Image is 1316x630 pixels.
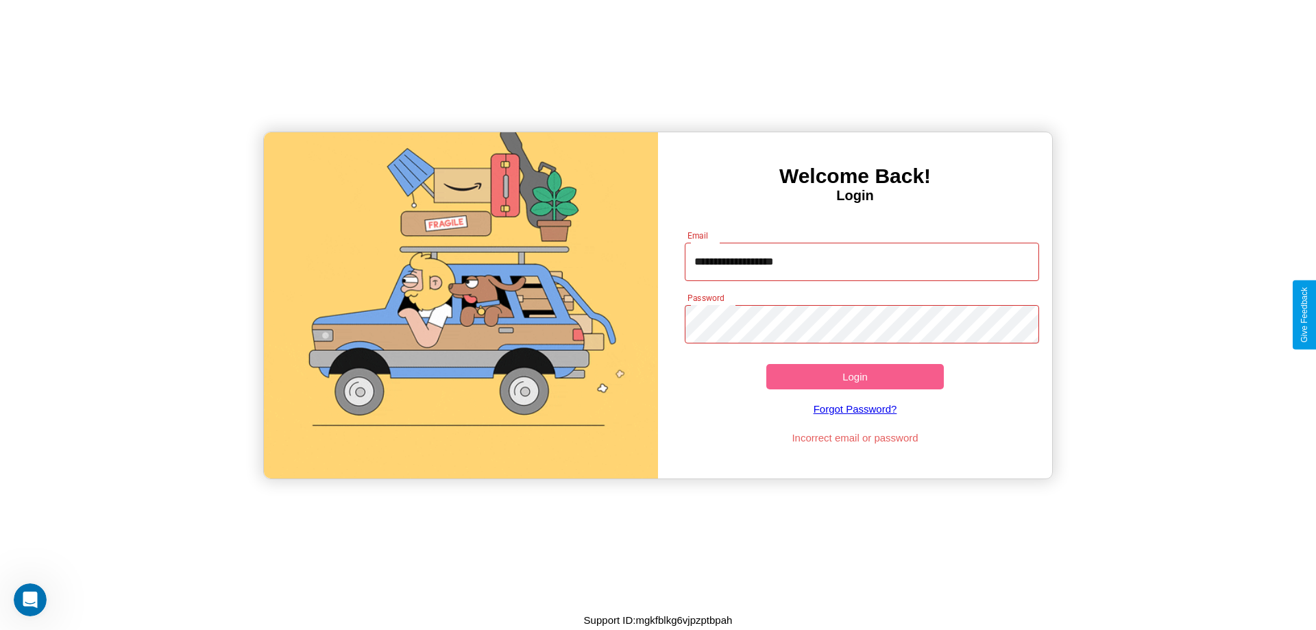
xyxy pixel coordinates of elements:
h3: Welcome Back! [658,165,1052,188]
img: gif [264,132,658,478]
p: Support ID: mgkfblkg6vjpzptbpah [584,611,733,629]
a: Forgot Password? [678,389,1033,428]
p: Incorrect email or password [678,428,1033,447]
iframe: Intercom live chat [14,583,47,616]
h4: Login [658,188,1052,204]
div: Give Feedback [1300,287,1309,343]
label: Email [687,230,709,241]
label: Password [687,292,724,304]
button: Login [766,364,944,389]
